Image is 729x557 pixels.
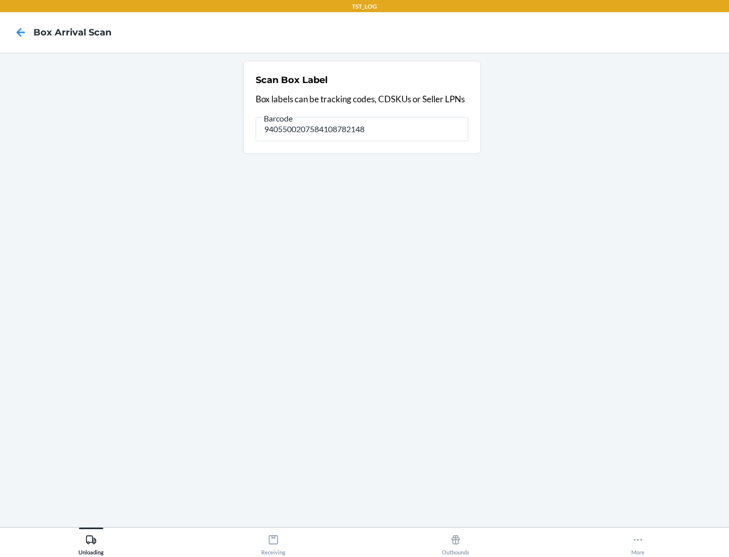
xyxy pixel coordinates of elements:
[78,530,104,555] div: Unloading
[631,530,644,555] div: More
[262,113,294,124] span: Barcode
[182,528,364,555] button: Receiving
[364,528,547,555] button: Outbounds
[261,530,286,555] div: Receiving
[352,2,377,11] p: TST_LOG
[33,26,111,39] h4: Box Arrival Scan
[256,93,468,106] p: Box labels can be tracking codes, CDSKUs or Seller LPNs
[256,117,468,141] input: Barcode
[256,73,328,87] h2: Scan Box Label
[547,528,729,555] button: More
[442,530,469,555] div: Outbounds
